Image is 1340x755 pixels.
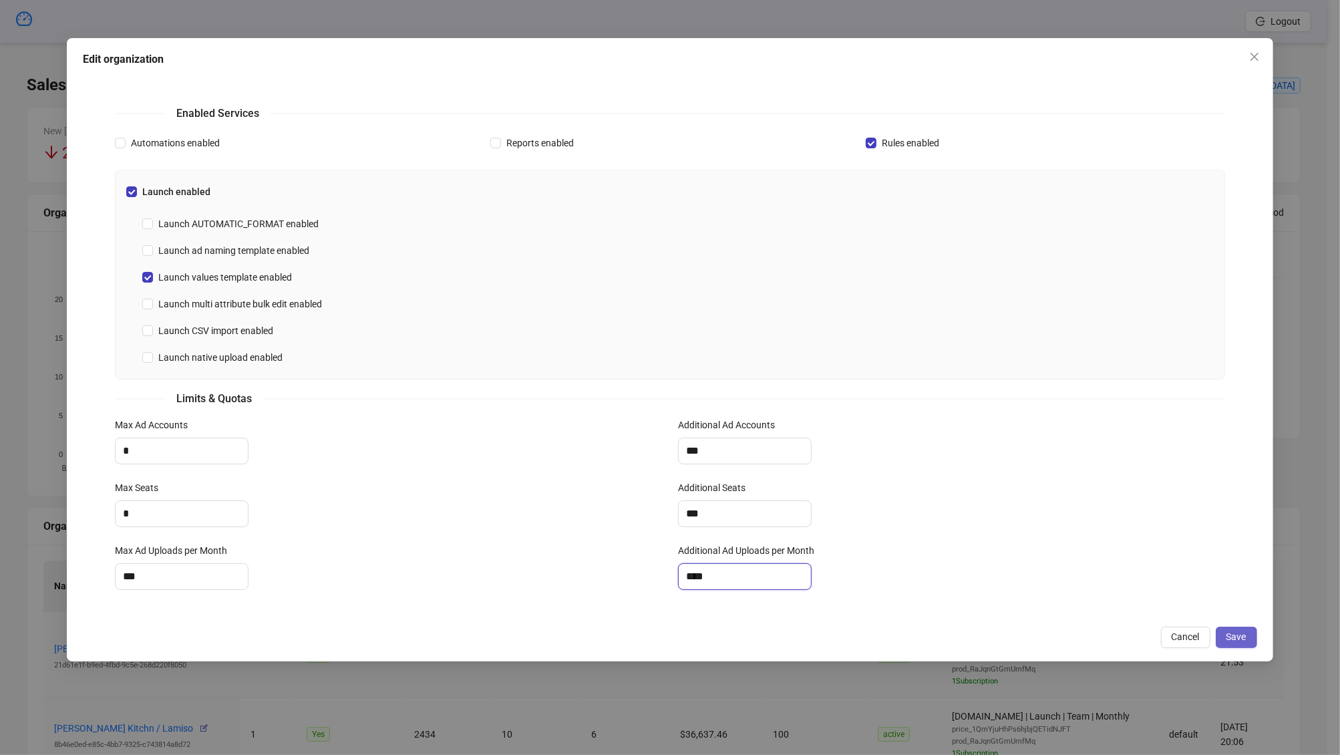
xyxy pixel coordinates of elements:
label: Additional Seats [678,480,754,495]
span: Launch AUTOMATIC_FORMAT enabled [153,216,324,231]
div: Edit organization [83,51,1257,67]
span: Launch enabled [137,184,216,199]
span: Launch CSV import enabled [153,323,279,338]
span: Save [1226,631,1246,642]
label: Additional Ad Uploads per Month [678,543,823,558]
span: Automations enabled [126,136,225,150]
input: Max Ad Uploads per Month [116,564,248,589]
input: Additional Ad Accounts [679,438,811,464]
span: Launch ad naming template enabled [153,243,315,258]
label: Max Ad Accounts [115,418,196,432]
input: Max Ad Accounts [116,438,248,464]
span: Limits & Quotas [166,390,263,407]
input: Max Seats [116,501,248,526]
button: Cancel [1161,627,1210,648]
input: Additional Ad Uploads per Month [679,564,811,589]
label: Additional Ad Accounts [678,418,784,432]
span: Cancel [1172,631,1200,642]
label: Max Ad Uploads per Month [115,543,236,558]
span: close [1249,51,1260,62]
span: Launch values template enabled [153,270,297,285]
span: Reports enabled [501,136,579,150]
span: Launch multi attribute bulk edit enabled [153,297,327,311]
span: Rules enabled [876,136,945,150]
span: Enabled Services [166,105,270,122]
button: Close [1244,46,1265,67]
span: Launch native upload enabled [153,350,288,365]
label: Max Seats [115,480,167,495]
input: Additional Seats [679,501,811,526]
button: Save [1216,627,1257,648]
